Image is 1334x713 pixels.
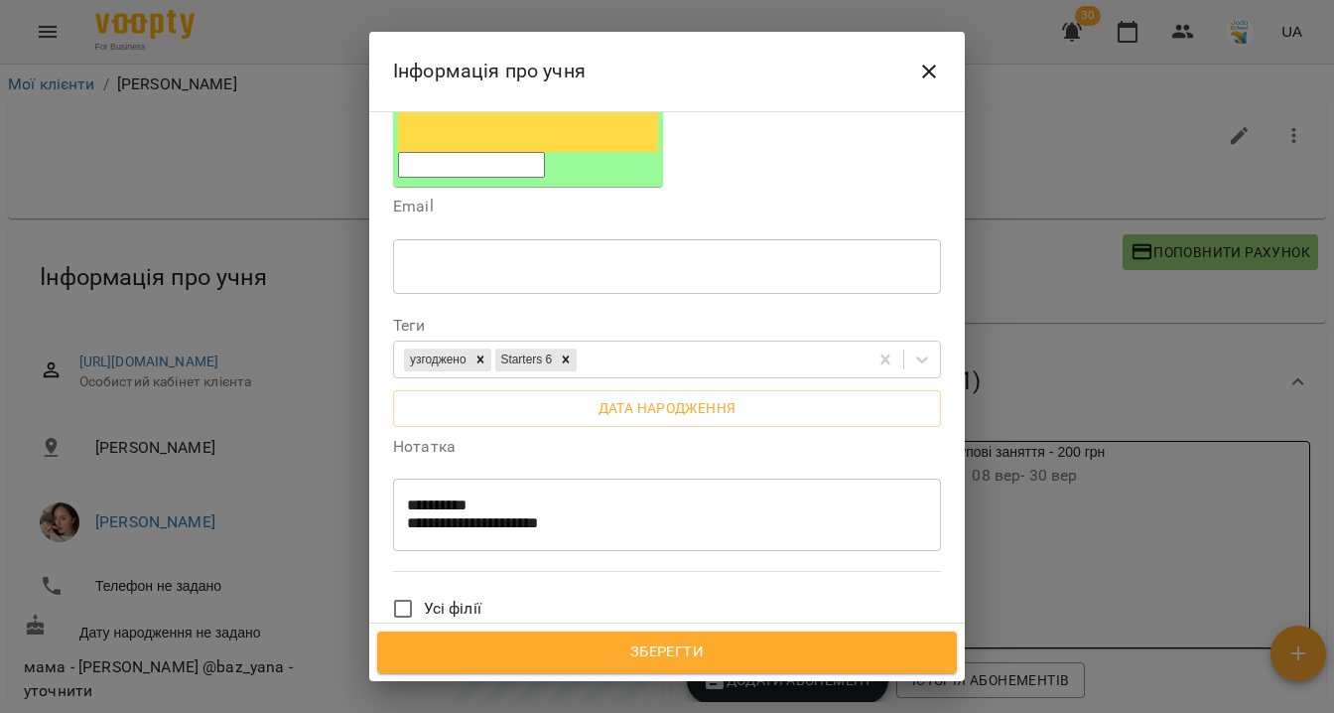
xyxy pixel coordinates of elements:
[905,48,953,95] button: Close
[409,396,925,420] span: Дата народження
[424,597,481,621] span: Усі філії
[393,439,941,455] label: Нотатка
[495,349,556,371] div: Starters 6
[404,349,469,371] div: узгоджено
[399,640,935,665] span: Зберегти
[393,318,941,334] label: Теги
[393,390,941,426] button: Дата народження
[393,199,941,214] label: Email
[393,56,586,86] h6: Інформація про учня
[377,632,957,673] button: Зберегти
